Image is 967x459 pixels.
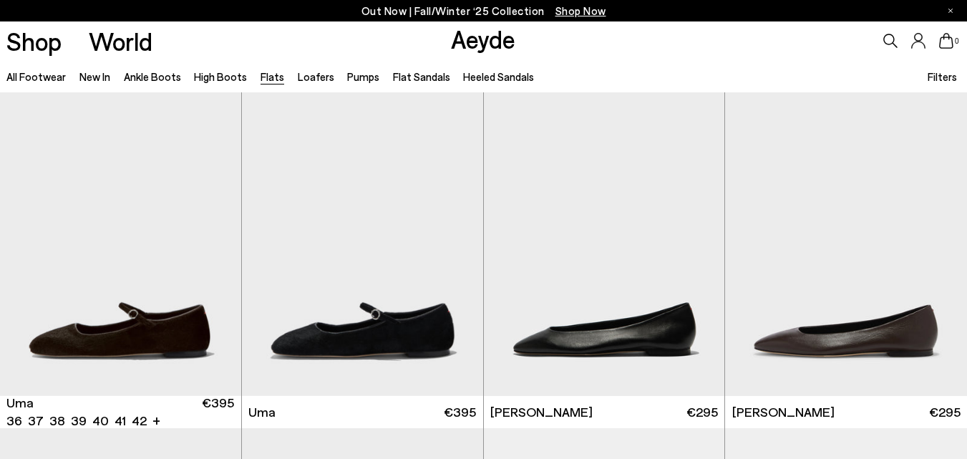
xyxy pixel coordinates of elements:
img: Ellie Almond-Toe Flats [484,92,725,396]
li: 38 [49,412,65,430]
a: [PERSON_NAME] €295 [725,396,967,428]
span: Filters [928,70,957,83]
span: Uma [248,403,276,421]
span: €295 [686,403,718,421]
a: All Footwear [6,70,66,83]
li: 41 [115,412,126,430]
a: Aeyde [451,24,515,54]
li: 37 [28,412,44,430]
a: High Boots [194,70,247,83]
p: Out Now | Fall/Winter ‘25 Collection [361,2,606,20]
ul: variant [6,412,142,430]
a: Loafers [298,70,334,83]
span: Navigate to /collections/new-in [555,4,606,17]
a: [PERSON_NAME] €295 [484,396,725,428]
a: Uma €395 [242,396,483,428]
a: Flats [261,70,284,83]
a: Pumps [347,70,379,83]
li: 42 [132,412,147,430]
img: Uma Ponyhair Flats [242,92,483,396]
span: €395 [202,394,234,430]
div: 1 / 5 [242,92,483,396]
a: Shop [6,29,62,54]
a: Next slide Previous slide [242,92,483,396]
a: Ankle Boots [124,70,181,83]
a: Flat Sandals [393,70,450,83]
a: 0 [939,33,953,49]
a: World [89,29,152,54]
img: Ellie Almond-Toe Flats [725,92,967,396]
span: [PERSON_NAME] [490,403,593,421]
span: 0 [953,37,961,45]
span: [PERSON_NAME] [732,403,835,421]
span: €395 [444,403,476,421]
a: New In [79,70,110,83]
span: €295 [929,403,961,421]
li: 40 [92,412,109,430]
a: Heeled Sandals [463,70,534,83]
span: Uma [6,394,34,412]
li: 36 [6,412,22,430]
li: + [152,410,160,430]
li: 39 [71,412,87,430]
